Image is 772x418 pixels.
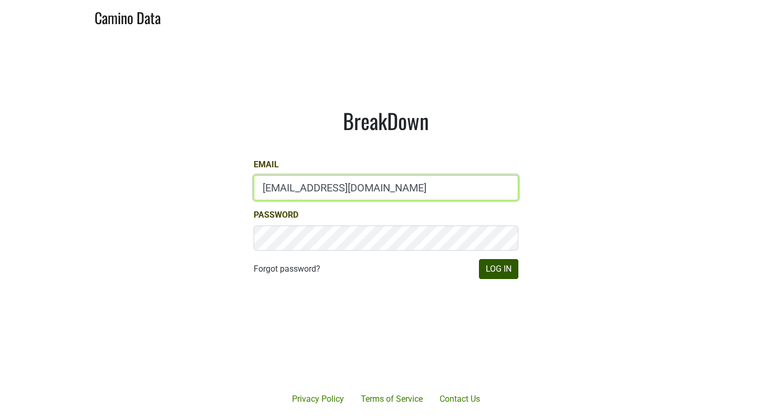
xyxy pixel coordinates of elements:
a: Privacy Policy [284,389,352,410]
a: Contact Us [431,389,488,410]
h1: BreakDown [254,108,518,133]
a: Terms of Service [352,389,431,410]
label: Email [254,158,279,171]
a: Camino Data [95,4,161,29]
label: Password [254,209,298,221]
button: Log In [479,259,518,279]
a: Forgot password? [254,263,320,275]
